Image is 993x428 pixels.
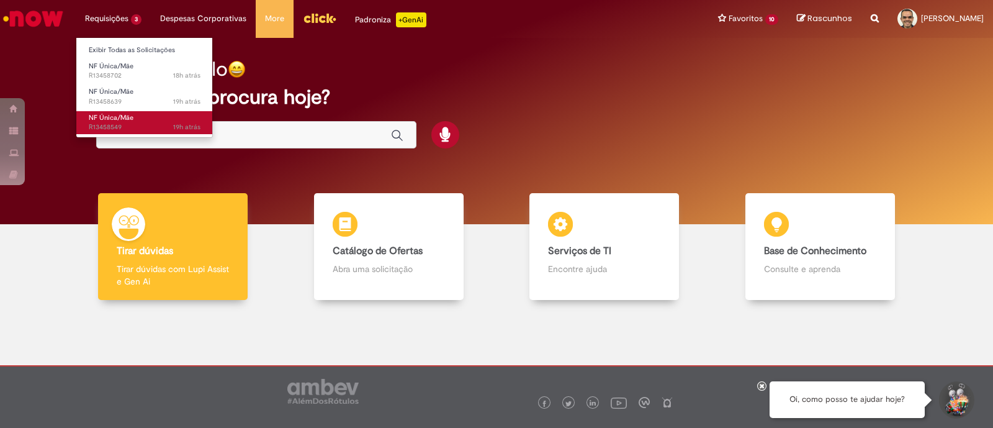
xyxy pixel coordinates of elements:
[89,61,133,71] span: NF Única/Mãe
[131,14,142,25] span: 3
[65,193,281,301] a: Tirar dúvidas Tirar dúvidas com Lupi Assist e Gen Ai
[281,193,497,301] a: Catálogo de Ofertas Abra uma solicitação
[96,86,897,108] h2: O que você procura hoje?
[712,193,928,301] a: Base de Conhecimento Consulte e aprenda
[76,60,213,83] a: Aberto R13458702 : NF Única/Mãe
[76,85,213,108] a: Aberto R13458639 : NF Única/Mãe
[173,97,200,106] span: 19h atrás
[590,400,596,408] img: logo_footer_linkedin.png
[173,97,200,106] time: 28/08/2025 15:21:23
[173,71,200,80] time: 28/08/2025 15:30:36
[89,113,133,122] span: NF Única/Mãe
[548,245,611,257] b: Serviços de TI
[89,122,200,132] span: R13458549
[937,381,974,419] button: Iniciar Conversa de Suporte
[639,397,650,408] img: logo_footer_workplace.png
[85,12,128,25] span: Requisições
[287,379,359,404] img: logo_footer_ambev_rotulo_gray.png
[355,12,426,27] div: Padroniza
[228,60,246,78] img: happy-face.png
[160,12,246,25] span: Despesas Corporativas
[117,263,229,288] p: Tirar dúvidas com Lupi Assist e Gen Ai
[173,122,200,132] span: 19h atrás
[770,381,925,418] div: Oi, como posso te ajudar hoje?
[797,13,852,25] a: Rascunhos
[764,263,876,275] p: Consulte e aprenda
[303,9,336,27] img: click_logo_yellow_360x200.png
[764,245,866,257] b: Base de Conhecimento
[76,43,213,57] a: Exibir Todas as Solicitações
[76,37,213,138] ul: Requisições
[565,401,572,407] img: logo_footer_twitter.png
[765,14,778,25] span: 10
[89,71,200,81] span: R13458702
[1,6,65,31] img: ServiceNow
[173,122,200,132] time: 28/08/2025 15:11:00
[541,401,547,407] img: logo_footer_facebook.png
[729,12,763,25] span: Favoritos
[76,111,213,134] a: Aberto R13458549 : NF Única/Mãe
[548,263,660,275] p: Encontre ajuda
[611,394,627,411] img: logo_footer_youtube.png
[921,13,984,24] span: [PERSON_NAME]
[333,263,445,275] p: Abra uma solicitação
[333,245,423,257] b: Catálogo de Ofertas
[265,12,284,25] span: More
[496,193,712,301] a: Serviços de TI Encontre ajuda
[117,245,173,257] b: Tirar dúvidas
[89,87,133,96] span: NF Única/Mãe
[89,97,200,107] span: R13458639
[662,397,673,408] img: logo_footer_naosei.png
[173,71,200,80] span: 18h atrás
[807,12,852,24] span: Rascunhos
[396,12,426,27] p: +GenAi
